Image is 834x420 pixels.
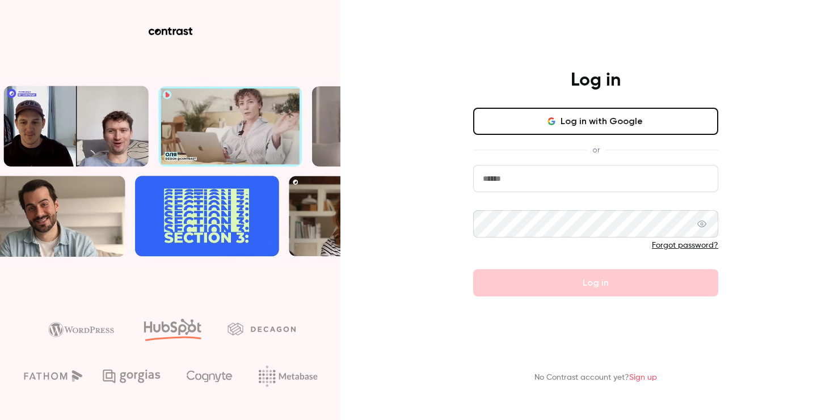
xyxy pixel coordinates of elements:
img: decagon [228,323,296,335]
h4: Log in [571,69,621,92]
p: No Contrast account yet? [534,372,657,384]
button: Log in with Google [473,108,718,135]
span: or [587,144,605,156]
a: Sign up [629,374,657,381]
a: Forgot password? [652,241,718,249]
